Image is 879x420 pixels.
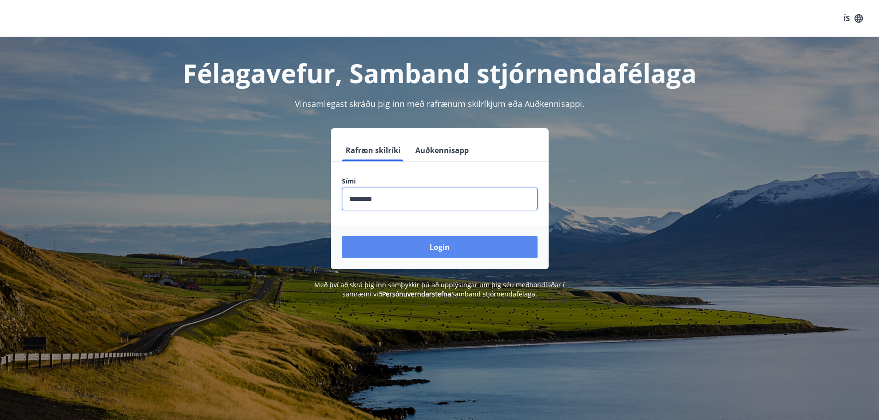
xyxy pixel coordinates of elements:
[342,177,538,186] label: Sími
[412,139,472,161] button: Auðkennisapp
[295,98,585,109] span: Vinsamlegast skráðu þig inn með rafrænum skilríkjum eða Auðkennisappi.
[342,139,404,161] button: Rafræn skilríki
[119,55,761,90] h1: Félagavefur, Samband stjórnendafélaga
[382,290,451,298] a: Persónuverndarstefna
[342,236,538,258] button: Login
[314,280,565,298] span: Með því að skrá þig inn samþykkir þú að upplýsingar um þig séu meðhöndlaðar í samræmi við Samband...
[838,10,868,27] button: ÍS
